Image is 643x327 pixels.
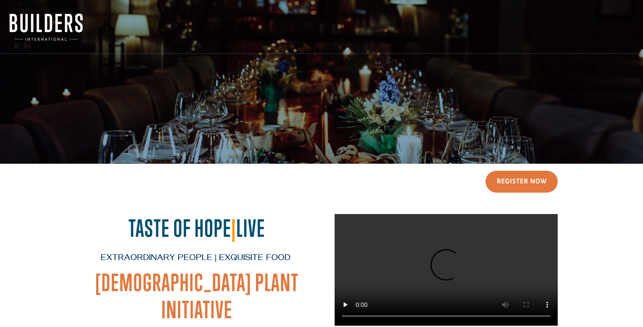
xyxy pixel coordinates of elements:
[486,171,558,193] a: Register Now
[85,214,308,246] h2: Taste of Hope Live
[95,268,298,324] span: [DEMOGRAPHIC_DATA] Plant Initiative
[10,14,83,41] img: Builders International
[231,214,236,242] span: |
[101,253,290,264] span: Extraordinary People | Exquisite Food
